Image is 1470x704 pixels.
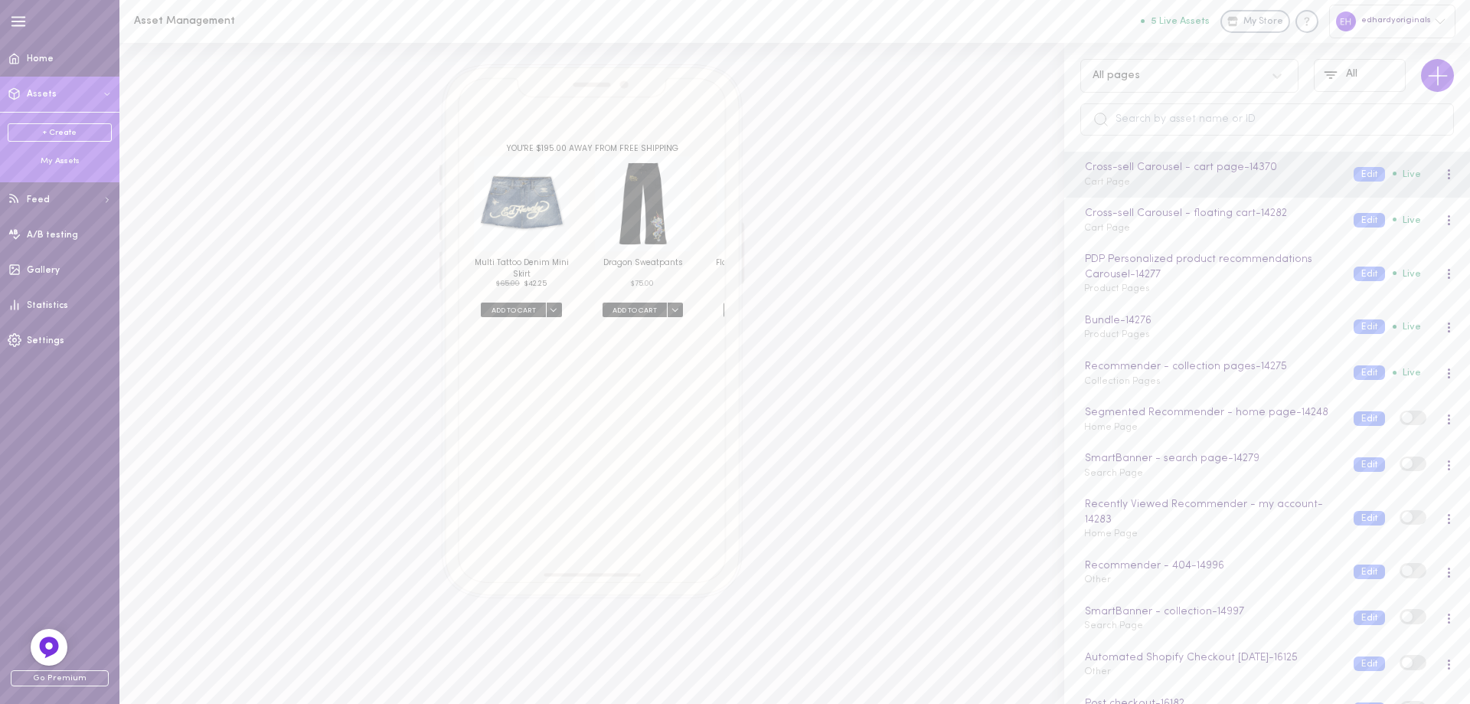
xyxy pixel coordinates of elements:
h2: YOU'RE $195.00 AWAY FROM FREE SHIPPING [479,145,707,153]
div: ADD TO CART [463,156,579,317]
div: ADD TO CART [706,156,822,317]
img: Feedback Button [38,636,60,659]
button: Edit [1354,267,1385,281]
span: $ [631,278,635,288]
button: Edit [1354,319,1385,334]
div: PDP Personalized product recommendations Carousel - 14277 [1082,251,1339,283]
div: Segmented Recommender - home page - 14248 [1082,404,1339,421]
span: Cart Page [1084,178,1130,187]
button: Edit [1354,167,1385,182]
div: Recommender - collection pages - 14275 [1082,359,1339,375]
span: Live [1393,269,1421,279]
div: Bundle - 14276 [1082,313,1339,329]
a: 5 Live Assets [1141,16,1220,27]
button: Edit [1354,213,1385,228]
button: Edit [1354,611,1385,625]
span: ADD TO CART [602,303,683,317]
button: Edit [1354,411,1385,426]
span: Search Page [1084,621,1143,630]
span: 65.00 [500,278,520,288]
button: All [1314,59,1406,92]
span: Cart Page [1084,224,1130,233]
span: My Store [1243,15,1283,29]
a: My Store [1220,10,1290,33]
span: Live [1393,169,1421,179]
span: Gallery [27,266,60,275]
span: Feed [27,195,50,205]
span: Live [1393,322,1421,332]
span: Statistics [27,301,68,310]
h1: Asset Management [134,15,387,27]
span: Search Page [1084,469,1143,478]
span: ADD TO CART [724,303,805,317]
span: 42.25 [528,278,546,288]
span: ADD TO CART [481,303,562,317]
h3: Multi Tattoo Denim Mini Skirt [468,256,575,267]
button: Edit [1354,365,1385,380]
span: Other [1084,575,1111,584]
div: Recently Viewed Recommender - my account - 14283 [1082,496,1339,528]
a: + Create [8,123,112,142]
div: Cross-sell Carousel - floating cart - 14282 [1082,205,1339,222]
div: ADD TO CART [584,156,700,317]
div: edhardyoriginals [1329,5,1455,38]
span: Live [1393,215,1421,225]
div: SmartBanner - search page - 14279 [1082,450,1339,467]
div: All pages [1093,70,1140,81]
span: $ [496,278,500,288]
span: $ [524,278,528,288]
span: Product Pages [1084,330,1150,339]
button: Edit [1354,565,1385,579]
span: Assets [27,90,57,99]
div: SmartBanner - collection - 14997 [1082,604,1339,621]
span: Live [1393,368,1421,378]
div: Knowledge center [1295,10,1318,33]
div: My Assets [8,156,112,167]
h3: Dragon Sweatpants [589,256,696,267]
button: 5 Live Assets [1141,16,1210,26]
span: Home Page [1084,529,1138,539]
div: Automated Shopify Checkout [DATE] - 16125 [1082,650,1339,666]
h3: Flower Skulls Sweatpant [710,256,817,267]
div: Recommender - 404 - 14996 [1082,558,1339,575]
span: Collection Pages [1084,377,1161,386]
span: Home [27,54,54,64]
span: 75.00 [635,278,654,288]
span: Settings [27,336,64,345]
button: Edit [1354,511,1385,526]
div: Cross-sell Carousel - cart page - 14370 [1082,159,1339,176]
span: A/B testing [27,231,78,240]
button: Edit [1354,657,1385,671]
input: Search by asset name or ID [1080,103,1454,136]
span: Other [1084,667,1111,676]
span: Go Premium [11,670,109,686]
span: Product Pages [1084,284,1150,293]
button: Edit [1354,457,1385,472]
span: Home Page [1084,423,1138,432]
